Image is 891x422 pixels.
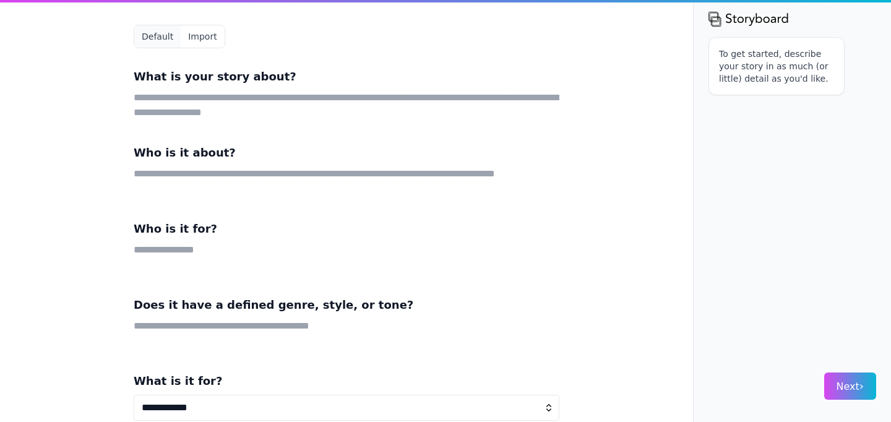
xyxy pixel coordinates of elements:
[134,296,559,314] h3: Does it have a defined genre, style, or tone?
[837,381,864,392] span: Next
[134,372,559,390] h3: What is it for?
[719,48,834,85] p: To get started, describe your story in as much (or little) detail as you'd like.
[708,10,789,27] img: storyboard
[134,25,181,48] button: Default
[181,25,224,48] button: Import
[134,220,559,238] h3: Who is it for?
[134,68,559,85] h3: What is your story about?
[824,372,876,400] button: Next›
[859,379,864,392] span: ›
[134,144,559,161] h3: Who is it about?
